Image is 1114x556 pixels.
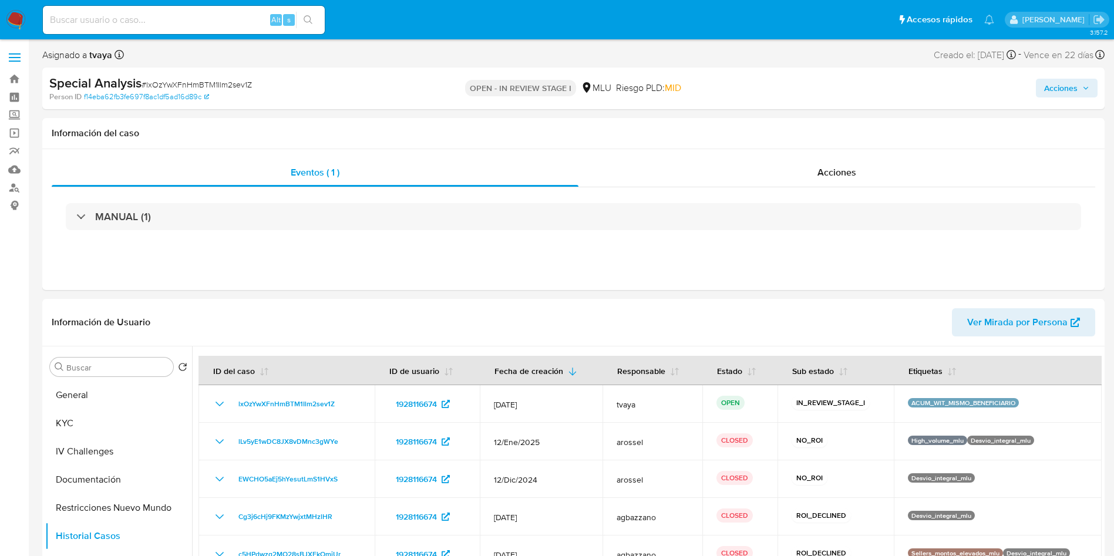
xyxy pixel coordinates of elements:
[45,409,192,437] button: KYC
[287,14,291,25] span: s
[271,14,281,25] span: Alt
[142,79,252,90] span: # lxOzYwXFnHmBTM1Ilm2sev1Z
[984,15,994,25] a: Notificaciones
[616,82,681,95] span: Riesgo PLD:
[42,49,112,62] span: Asignado a
[1018,47,1021,63] span: -
[45,466,192,494] button: Documentación
[52,127,1095,139] h1: Información del caso
[465,80,576,96] p: OPEN - IN REVIEW STAGE I
[1044,79,1078,97] span: Acciones
[49,92,82,102] b: Person ID
[1093,14,1105,26] a: Salir
[296,12,320,28] button: search-icon
[43,12,325,28] input: Buscar usuario o caso...
[952,308,1095,336] button: Ver Mirada por Persona
[45,437,192,466] button: IV Challenges
[1022,14,1089,25] p: antonio.rossel@mercadolibre.com
[291,166,339,179] span: Eventos ( 1 )
[52,316,150,328] h1: Información de Usuario
[84,92,209,102] a: f14eba62fb3fe697f8ac1df5ad16d89c
[178,362,187,375] button: Volver al orden por defecto
[934,47,1016,63] div: Creado el: [DATE]
[817,166,856,179] span: Acciones
[581,82,611,95] div: MLU
[95,210,151,223] h3: MANUAL (1)
[907,14,972,26] span: Accesos rápidos
[967,308,1068,336] span: Ver Mirada por Persona
[66,203,1081,230] div: MANUAL (1)
[55,362,64,372] button: Buscar
[1024,49,1093,62] span: Vence en 22 días
[45,522,192,550] button: Historial Casos
[66,362,169,373] input: Buscar
[665,81,681,95] span: MID
[45,381,192,409] button: General
[45,494,192,522] button: Restricciones Nuevo Mundo
[87,48,112,62] b: tvaya
[1036,79,1098,97] button: Acciones
[49,73,142,92] b: Special Analysis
